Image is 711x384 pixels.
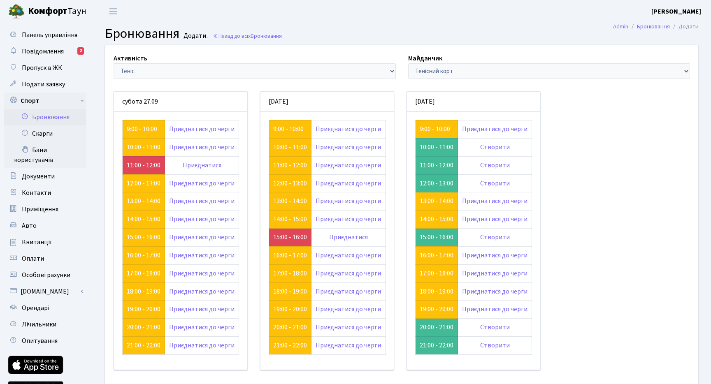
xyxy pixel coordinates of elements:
a: Контакти [4,185,86,201]
nav: breadcrumb [601,18,711,35]
a: Особові рахунки [4,267,86,283]
a: Приєднатися до черги [316,323,381,332]
a: Приєднатися до черги [169,323,235,332]
a: 14:00 - 15:00 [273,215,307,224]
a: 19:00 - 20:00 [127,305,160,314]
a: Приєднатися до черги [462,251,527,260]
span: Документи [22,172,55,181]
span: Орендарі [22,303,49,312]
a: Приєднатися до черги [316,161,381,170]
a: Приєднатися до черги [462,305,527,314]
a: Приєднатися до черги [316,179,381,188]
a: Приєднатися до черги [169,305,235,314]
a: Документи [4,168,86,185]
a: Створити [480,323,510,332]
a: Назад до всіхБронювання [213,32,282,40]
td: 20:00 - 21:00 [416,319,458,337]
small: Додати . [182,32,209,40]
a: Приміщення [4,201,86,217]
a: 17:00 - 18:00 [127,269,160,278]
a: 18:00 - 19:00 [420,287,453,296]
a: Бани користувачів [4,142,86,168]
a: 16:00 - 17:00 [127,251,160,260]
a: Приєднатися до черги [169,125,235,134]
span: Панель управління [22,30,77,39]
a: Приєднатися до черги [316,305,381,314]
a: Панель управління [4,27,86,43]
b: Комфорт [28,5,67,18]
a: 13:00 - 14:00 [420,197,453,206]
a: Оплати [4,250,86,267]
a: Приєднатися до черги [169,251,235,260]
button: Переключити навігацію [103,5,123,18]
a: 20:00 - 21:00 [273,323,307,332]
a: Створити [480,161,510,170]
a: Приєднатися до черги [169,269,235,278]
a: Приєднатися [329,233,368,242]
span: Квитанції [22,238,52,247]
a: Пропуск в ЖК [4,60,86,76]
a: Приєднатися до черги [169,341,235,350]
a: Створити [480,179,510,188]
div: 2 [77,47,84,55]
td: 15:00 - 16:00 [416,229,458,247]
a: 19:00 - 20:00 [273,305,307,314]
a: Приєднатися до черги [462,269,527,278]
a: Приєднатися до черги [462,215,527,224]
a: Приєднатися до черги [169,215,235,224]
a: Спорт [4,93,86,109]
a: 9:00 - 10:00 [273,125,304,134]
a: Приєднатися до черги [169,143,235,152]
a: 12:00 - 13:00 [273,179,307,188]
a: 11:00 - 12:00 [127,161,160,170]
a: Авто [4,217,86,234]
td: 10:00 - 11:00 [416,138,458,156]
a: Приєднатися до черги [316,341,381,350]
span: Таун [28,5,86,19]
a: 13:00 - 14:00 [273,197,307,206]
a: Бронювання [637,22,670,31]
a: Приєднатися до черги [316,197,381,206]
a: 13:00 - 14:00 [127,197,160,206]
a: Скарги [4,125,86,142]
a: 10:00 - 11:00 [127,143,160,152]
div: субота 27.09 [114,92,247,112]
span: Подати заявку [22,80,65,89]
a: 11:00 - 12:00 [273,161,307,170]
a: 17:00 - 18:00 [420,269,453,278]
a: 10:00 - 11:00 [273,143,307,152]
td: 21:00 - 22:00 [416,337,458,355]
a: Створити [480,341,510,350]
a: Орендарі [4,300,86,316]
a: Приєднатися до черги [462,287,527,296]
a: Приєднатися до черги [462,125,527,134]
a: Приєднатися до черги [316,269,381,278]
a: 15:00 - 16:00 [127,233,160,242]
a: Подати заявку [4,76,86,93]
a: Бронювання [4,109,86,125]
a: Приєднатися до черги [169,179,235,188]
a: Приєднатися до черги [169,287,235,296]
span: Бронювання [251,32,282,40]
a: 18:00 - 19:00 [127,287,160,296]
span: Пропуск в ЖК [22,63,62,72]
a: Приєднатися до черги [316,251,381,260]
a: 19:00 - 20:00 [420,305,453,314]
a: Приєднатися до черги [462,197,527,206]
a: Повідомлення2 [4,43,86,60]
a: [DOMAIN_NAME] [4,283,86,300]
a: 15:00 - 16:00 [273,233,307,242]
a: 16:00 - 17:00 [420,251,453,260]
a: 12:00 - 13:00 [127,179,160,188]
a: Приєднатися до черги [316,143,381,152]
a: Приєднатися до черги [316,215,381,224]
a: 9:00 - 10:00 [420,125,450,134]
span: Контакти [22,188,51,197]
a: 16:00 - 17:00 [273,251,307,260]
span: Приміщення [22,205,58,214]
label: Майданчик [408,53,442,63]
a: Приєднатися до черги [316,287,381,296]
span: Повідомлення [22,47,64,56]
td: 12:00 - 13:00 [416,174,458,192]
a: Приєднатися [183,161,221,170]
